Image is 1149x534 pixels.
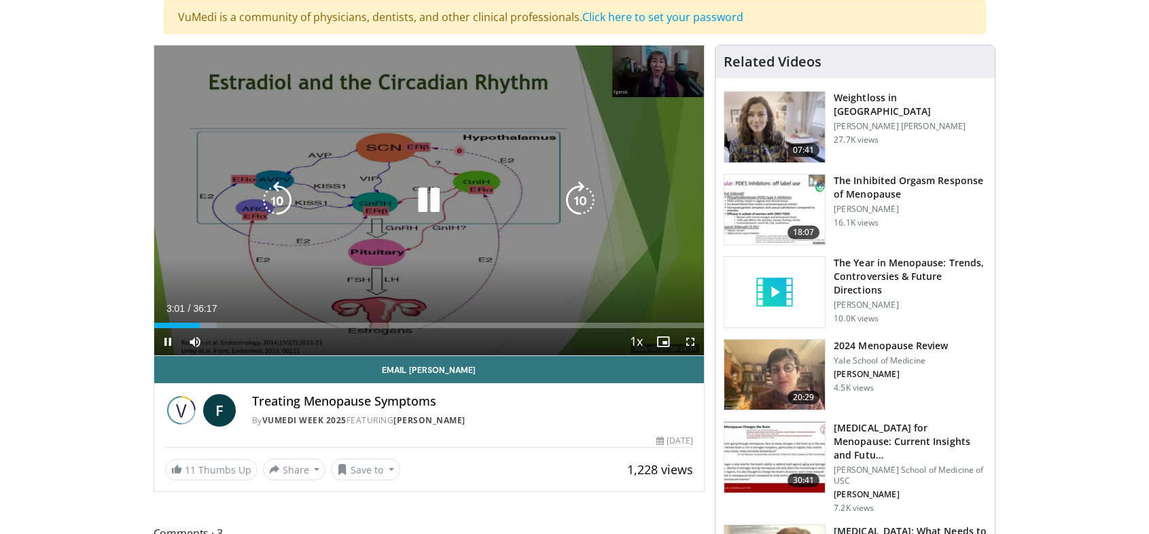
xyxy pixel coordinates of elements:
[724,422,825,493] img: 47271b8a-94f4-49c8-b914-2a3d3af03a9e.150x105_q85_crop-smart_upscale.jpg
[188,303,191,314] span: /
[834,174,987,201] h3: The Inhibited Orgasm Response of Menopause
[252,414,694,427] div: By FEATURING
[834,91,987,118] h3: Weightloss in [GEOGRAPHIC_DATA]
[193,303,217,314] span: 36:17
[724,175,825,245] img: 283c0f17-5e2d-42ba-a87c-168d447cdba4.150x105_q85_crop-smart_upscale.jpg
[724,421,987,514] a: 30:41 [MEDICAL_DATA] for Menopause: Current Insights and Futu… [PERSON_NAME] School of Medicine o...
[724,92,825,162] img: 9983fed1-7565-45be-8934-aef1103ce6e2.150x105_q85_crop-smart_upscale.jpg
[834,204,987,215] p: [PERSON_NAME]
[724,54,821,70] h4: Related Videos
[724,91,987,163] a: 07:41 Weightloss in [GEOGRAPHIC_DATA] [PERSON_NAME] [PERSON_NAME] 27.7K views
[165,459,258,480] a: 11 Thumbs Up
[724,174,987,246] a: 18:07 The Inhibited Orgasm Response of Menopause [PERSON_NAME] 16.1K views
[331,459,400,480] button: Save to
[788,391,820,404] span: 20:29
[788,143,820,157] span: 07:41
[185,463,196,476] span: 11
[252,394,694,409] h4: Treating Menopause Symptoms
[834,382,874,393] p: 4.5K views
[834,339,948,353] h3: 2024 Menopause Review
[622,328,650,355] button: Playback Rate
[834,121,987,132] p: [PERSON_NAME] [PERSON_NAME]
[834,421,987,462] h3: [MEDICAL_DATA] for Menopause: Current Insights and Futu…
[834,256,987,297] h3: The Year in Menopause: Trends, Controversies & Future Directions
[262,414,347,426] a: Vumedi Week 2025
[834,355,948,366] p: Yale School of Medicine
[203,394,236,427] a: F
[724,339,987,411] a: 20:29 2024 Menopause Review Yale School of Medicine [PERSON_NAME] 4.5K views
[724,256,987,328] a: The Year in Menopause: Trends, Controversies & Future Directions [PERSON_NAME] 10.0K views
[165,394,198,427] img: Vumedi Week 2025
[263,459,326,480] button: Share
[656,435,693,447] div: [DATE]
[834,369,948,380] p: [PERSON_NAME]
[154,328,181,355] button: Pause
[834,489,987,500] p: [PERSON_NAME]
[834,313,879,324] p: 10.0K views
[627,461,693,478] span: 1,228 views
[724,257,825,327] img: video_placeholder_short.svg
[166,303,185,314] span: 3:01
[724,340,825,410] img: 692f135d-47bd-4f7e-b54d-786d036e68d3.150x105_q85_crop-smart_upscale.jpg
[154,323,705,328] div: Progress Bar
[788,226,820,239] span: 18:07
[834,217,879,228] p: 16.1K views
[650,328,677,355] button: Enable picture-in-picture mode
[788,474,820,487] span: 30:41
[154,46,705,356] video-js: Video Player
[677,328,704,355] button: Fullscreen
[834,300,987,310] p: [PERSON_NAME]
[582,10,743,24] a: Click here to set your password
[154,356,705,383] a: Email [PERSON_NAME]
[393,414,465,426] a: [PERSON_NAME]
[834,465,987,486] p: [PERSON_NAME] School of Medicine of USC
[181,328,209,355] button: Mute
[834,503,874,514] p: 7.2K views
[834,135,879,145] p: 27.7K views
